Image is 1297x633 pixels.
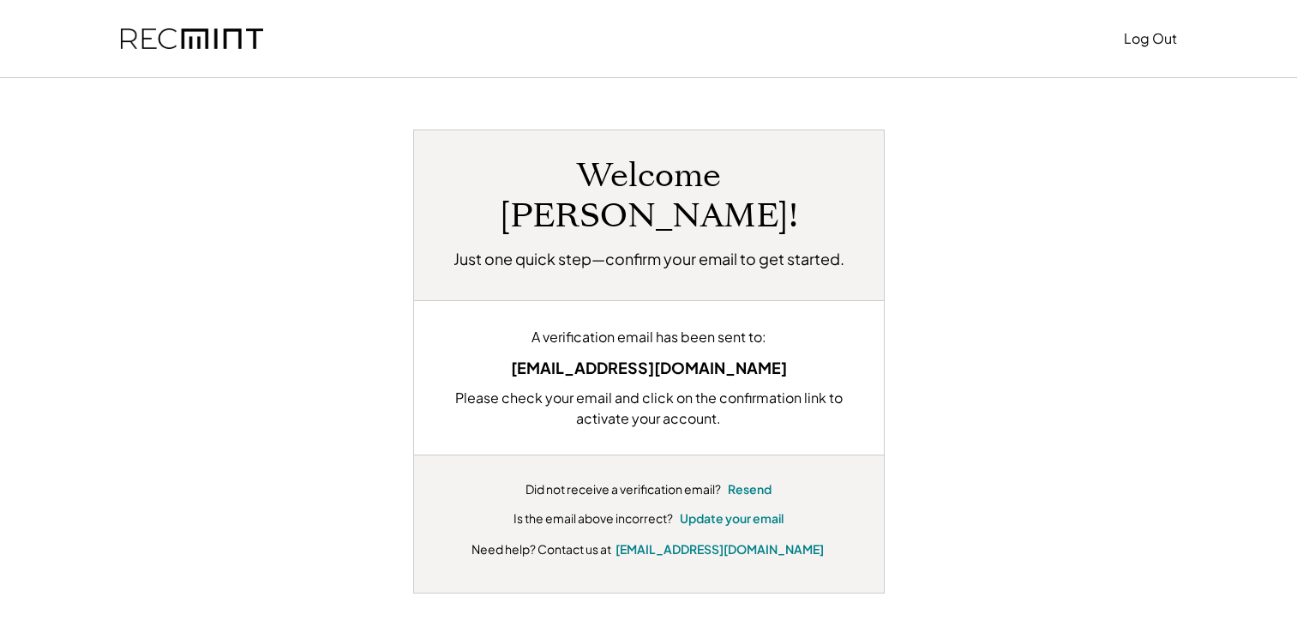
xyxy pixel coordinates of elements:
[1124,21,1177,56] button: Log Out
[121,28,263,50] img: recmint-logotype%403x.png
[525,481,721,498] div: Did not receive a verification email?
[440,156,858,237] h1: Welcome [PERSON_NAME]!
[615,541,824,557] a: [EMAIL_ADDRESS][DOMAIN_NAME]
[680,510,784,527] button: Update your email
[513,510,673,527] div: Is the email above incorrect?
[728,481,772,498] button: Resend
[440,327,858,347] div: A verification email has been sent to:
[453,247,844,270] h2: Just one quick step—confirm your email to get started.
[440,356,858,379] div: [EMAIL_ADDRESS][DOMAIN_NAME]
[471,540,611,558] div: Need help? Contact us at
[440,388,858,429] div: Please check your email and click on the confirmation link to activate your account.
